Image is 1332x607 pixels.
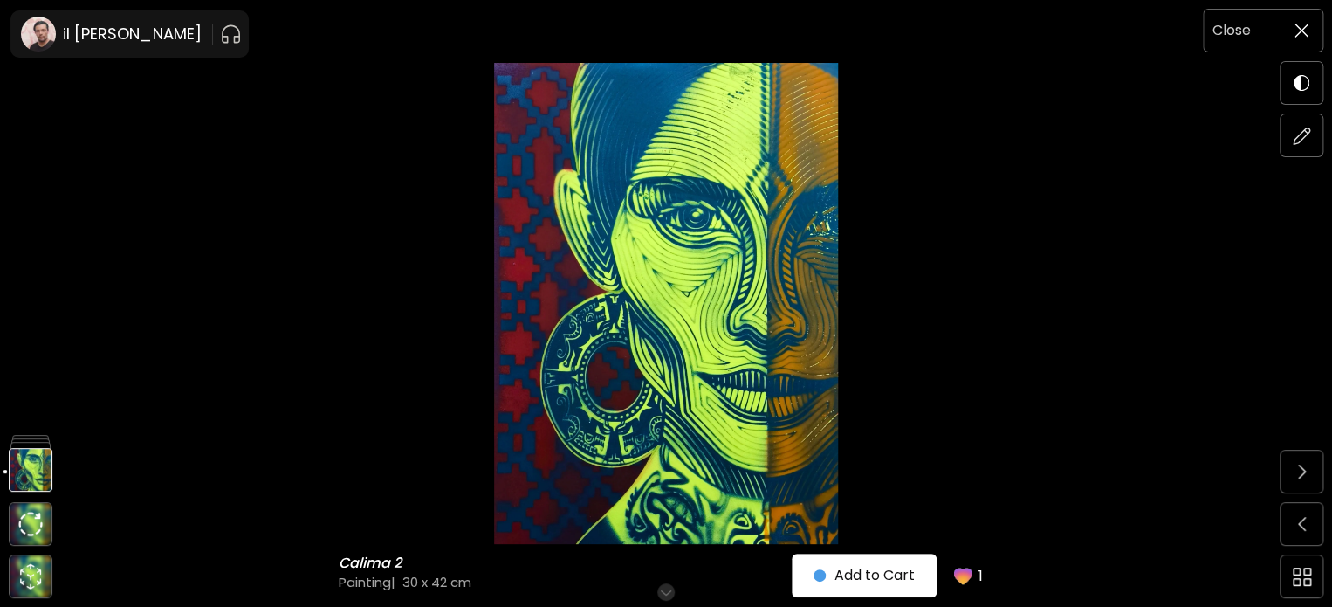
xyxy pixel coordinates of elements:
[1212,19,1251,42] h6: Close
[937,553,993,598] button: favorites1
[814,565,915,586] span: Add to Cart
[63,24,202,45] h6: il [PERSON_NAME]
[951,563,975,588] img: favorites
[17,562,45,590] div: animation
[792,554,937,597] button: Add to Cart
[220,20,242,48] button: pauseOutline IconGradient Icon
[339,555,406,572] h6: Calima 2
[339,573,839,591] h4: Painting | 30 x 42 cm
[978,565,983,587] p: 1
